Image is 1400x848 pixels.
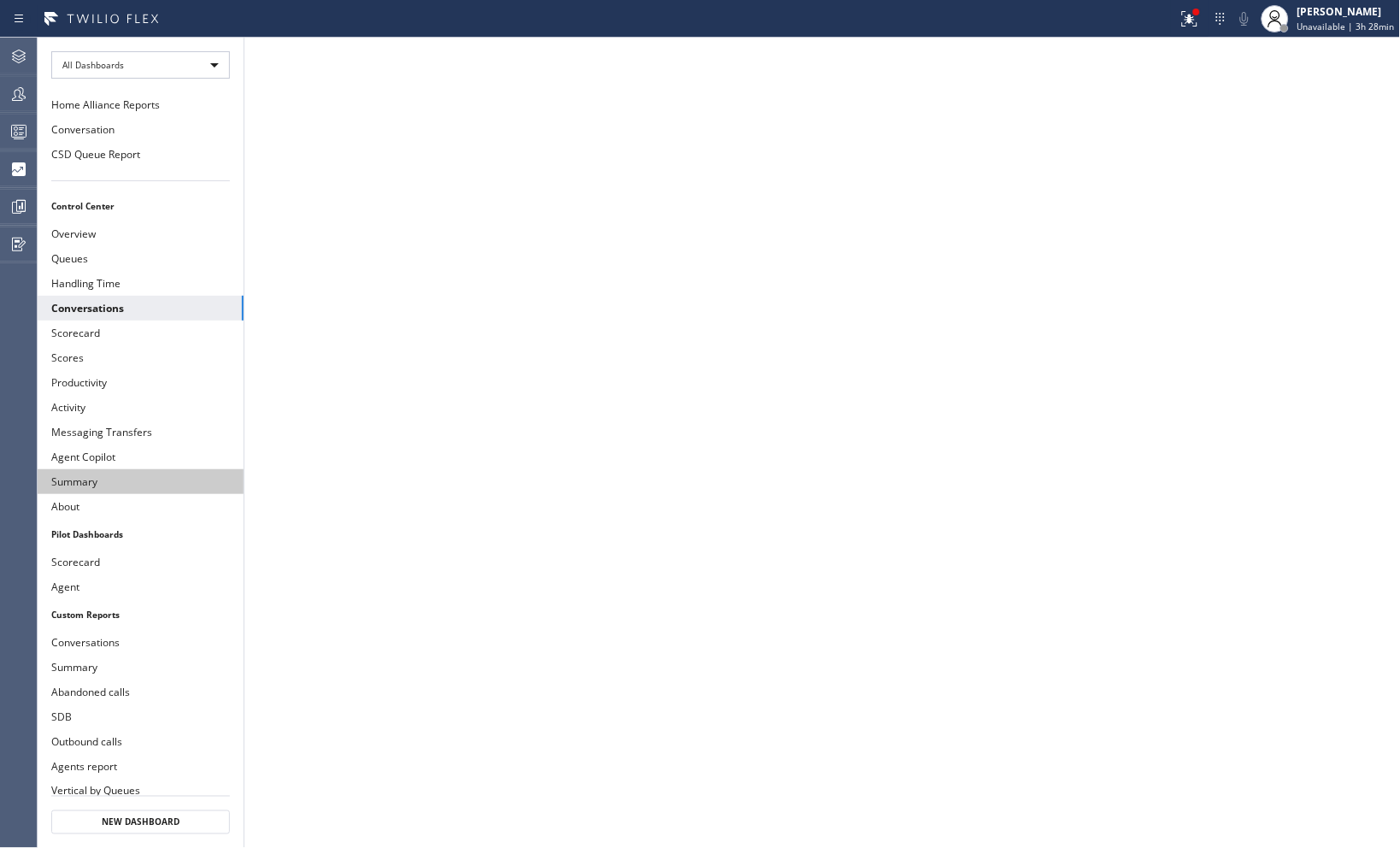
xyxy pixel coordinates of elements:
button: Productivity [38,370,244,395]
span: Unavailable | 3h 28min [1297,21,1395,32]
button: CSD Queue Report [38,142,244,167]
button: Summary [38,469,244,494]
button: Overview [38,221,244,246]
button: Agents report [38,754,244,779]
button: Home Alliance Reports [38,92,244,117]
button: Agent [38,574,244,599]
button: Messaging Transfers [38,420,244,445]
button: Conversations [38,296,244,321]
button: Scores [38,345,244,370]
button: Handling Time [38,271,244,296]
button: New Dashboard [51,810,230,834]
button: Outbound calls [38,729,244,754]
button: Abandoned calls [38,680,244,704]
div: All Dashboards [51,51,230,79]
button: About [38,494,244,519]
button: Summary [38,655,244,680]
button: SDB [38,704,244,729]
div: [PERSON_NAME] [1297,4,1395,19]
button: Conversations [38,630,244,655]
button: Scorecard [38,550,244,574]
button: Vertical by Queues [38,779,244,804]
li: Control Center [38,195,244,217]
iframe: dashboard_a770a674769b [244,38,1400,848]
button: Agent Copilot [38,445,244,469]
button: Scorecard [38,321,244,345]
button: Mute [1232,7,1256,31]
button: Conversation [38,117,244,142]
button: Queues [38,246,244,271]
li: Custom Reports [38,604,244,626]
li: Pilot Dashboards [38,523,244,545]
button: Activity [38,395,244,420]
